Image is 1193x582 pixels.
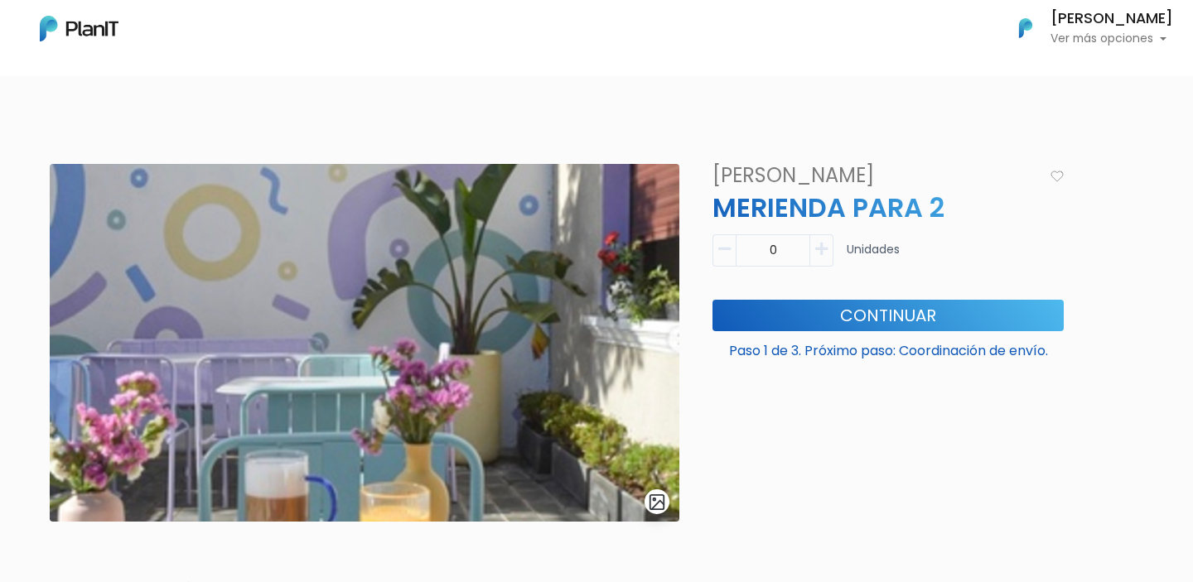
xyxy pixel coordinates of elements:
[703,188,1074,228] p: MERIENDA PARA 2
[40,16,118,41] img: PlanIt Logo
[1051,33,1173,45] p: Ver más opciones
[1007,10,1044,46] img: PlanIt Logo
[847,241,900,273] p: Unidades
[703,164,1043,188] h4: [PERSON_NAME]
[1051,12,1173,26] h6: [PERSON_NAME]
[1051,171,1064,182] img: heart_icon
[50,164,679,522] img: thumb_233CDB15-6072-45CA-A93F-2E99177F7395.jpeg
[712,334,1064,361] p: Paso 1 de 3. Próximo paso: Coordinación de envío.
[648,493,667,512] img: gallery-light
[712,300,1064,331] button: Continuar
[997,7,1173,50] button: PlanIt Logo [PERSON_NAME] Ver más opciones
